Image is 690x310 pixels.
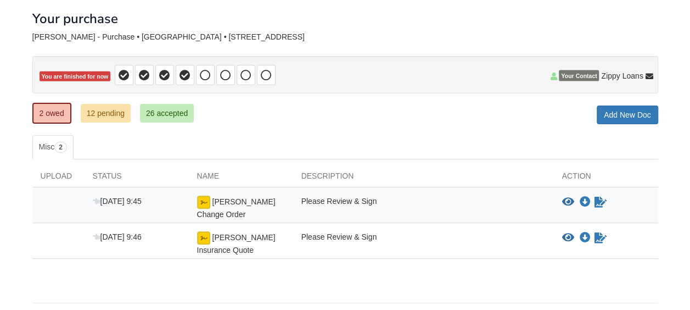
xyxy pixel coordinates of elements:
[40,71,111,82] span: You are finished for now
[189,170,293,187] div: Name
[93,232,142,241] span: [DATE] 9:46
[32,32,658,42] div: [PERSON_NAME] - Purchase • [GEOGRAPHIC_DATA] • [STREET_ADDRESS]
[81,104,131,123] a: 12 pending
[93,197,142,206] span: [DATE] 9:45
[197,196,210,209] img: Ready for you to esign
[293,231,554,256] div: Please Review & Sign
[197,231,210,245] img: Ready for you to esign
[32,135,74,159] a: Misc
[197,197,276,219] span: [PERSON_NAME] Change Order
[554,170,658,187] div: Action
[32,103,71,124] a: 2 owed
[32,170,85,187] div: Upload
[54,142,67,153] span: 2
[597,106,658,124] a: Add New Doc
[593,196,608,209] a: Sign Form
[197,233,276,254] span: [PERSON_NAME] Insurance Quote
[562,232,574,243] button: View Chilton Insurance Quote
[293,170,554,187] div: Description
[140,104,194,123] a: 26 accepted
[32,12,118,26] h1: Your purchase
[85,170,189,187] div: Status
[601,70,643,81] span: Zippy Loans
[580,234,591,242] a: Download Chilton Insurance Quote
[293,196,554,220] div: Please Review & Sign
[580,198,591,207] a: Download Chilton Change Order
[559,70,599,81] span: Your Contact
[593,231,608,245] a: Sign Form
[562,197,574,208] button: View Chilton Change Order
